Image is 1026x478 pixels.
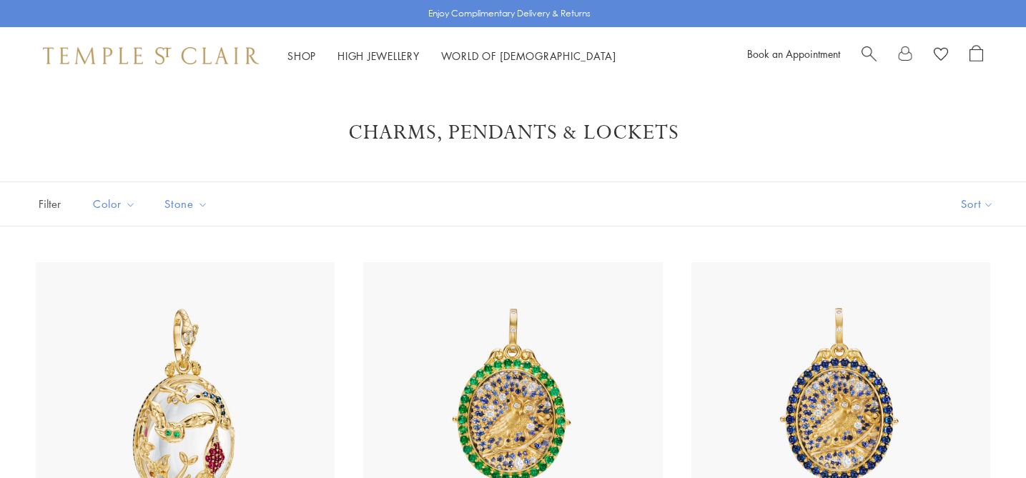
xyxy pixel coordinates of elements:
[287,49,316,63] a: ShopShop
[337,49,420,63] a: High JewelleryHigh Jewellery
[970,45,983,66] a: Open Shopping Bag
[441,49,616,63] a: World of [DEMOGRAPHIC_DATA]World of [DEMOGRAPHIC_DATA]
[157,195,219,213] span: Stone
[934,45,948,66] a: View Wishlist
[86,195,147,213] span: Color
[43,47,259,64] img: Temple St. Clair
[955,411,1012,464] iframe: Gorgias live chat messenger
[82,188,147,220] button: Color
[929,182,1026,226] button: Show sort by
[747,46,840,61] a: Book an Appointment
[862,45,877,66] a: Search
[154,188,219,220] button: Stone
[428,6,591,21] p: Enjoy Complimentary Delivery & Returns
[287,47,616,65] nav: Main navigation
[57,120,969,146] h1: Charms, Pendants & Lockets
